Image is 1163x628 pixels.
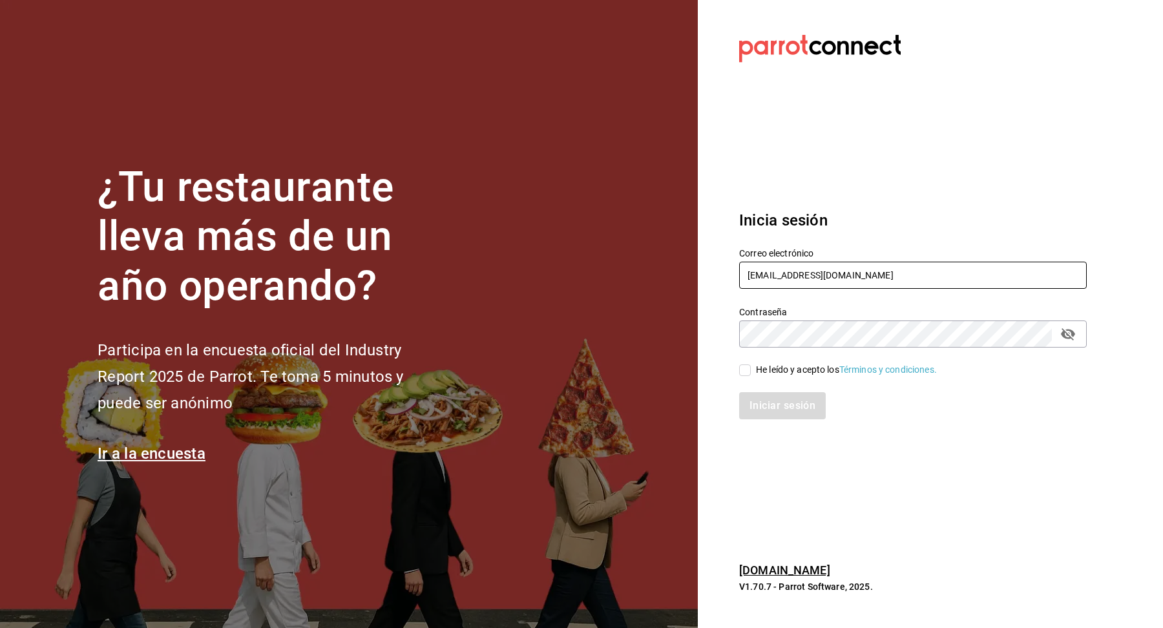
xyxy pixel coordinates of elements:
[739,580,1087,593] p: V1.70.7 - Parrot Software, 2025.
[739,307,1087,316] label: Contraseña
[756,363,937,377] div: He leído y acepto los
[839,364,937,375] a: Términos y condiciones.
[739,563,830,577] a: [DOMAIN_NAME]
[739,248,1087,257] label: Correo electrónico
[739,209,1087,232] h3: Inicia sesión
[98,163,446,311] h1: ¿Tu restaurante lleva más de un año operando?
[98,445,205,463] a: Ir a la encuesta
[739,262,1087,289] input: Ingresa tu correo electrónico
[1057,323,1079,345] button: passwordField
[98,337,446,416] h2: Participa en la encuesta oficial del Industry Report 2025 de Parrot. Te toma 5 minutos y puede se...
